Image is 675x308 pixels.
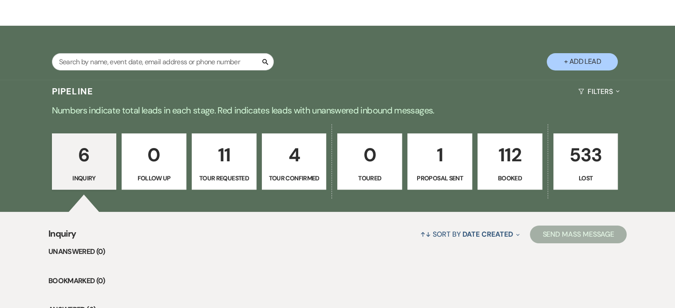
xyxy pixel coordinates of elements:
span: Inquiry [48,227,76,246]
p: 11 [197,140,251,170]
p: Toured [343,173,396,183]
p: Numbers indicate total leads in each stage. Red indicates leads with unanswered inbound messages. [18,103,657,117]
a: 0Toured [337,133,402,190]
button: Filters [575,80,623,103]
input: Search by name, event date, email address or phone number [52,53,274,70]
button: Send Mass Message [530,226,627,243]
a: 6Inquiry [52,133,117,190]
h3: Pipeline [52,85,94,97]
p: Follow Up [127,173,181,183]
p: 0 [343,140,396,170]
p: Lost [559,173,612,183]
li: Bookmarked (0) [48,275,627,287]
a: 4Tour Confirmed [262,133,327,190]
a: 0Follow Up [122,133,186,190]
p: Booked [483,173,537,183]
p: 112 [483,140,537,170]
li: Unanswered (0) [48,246,627,257]
a: 533Lost [553,133,618,190]
p: 1 [413,140,466,170]
a: 112Booked [478,133,542,190]
p: 0 [127,140,181,170]
span: ↑↓ [420,230,431,239]
a: 1Proposal Sent [407,133,472,190]
p: 533 [559,140,612,170]
button: Sort By Date Created [417,222,523,246]
p: 4 [268,140,321,170]
p: Tour Confirmed [268,173,321,183]
p: Inquiry [58,173,111,183]
a: 11Tour Requested [192,133,257,190]
button: + Add Lead [547,53,618,70]
span: Date Created [462,230,513,239]
p: 6 [58,140,111,170]
p: Tour Requested [197,173,251,183]
p: Proposal Sent [413,173,466,183]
